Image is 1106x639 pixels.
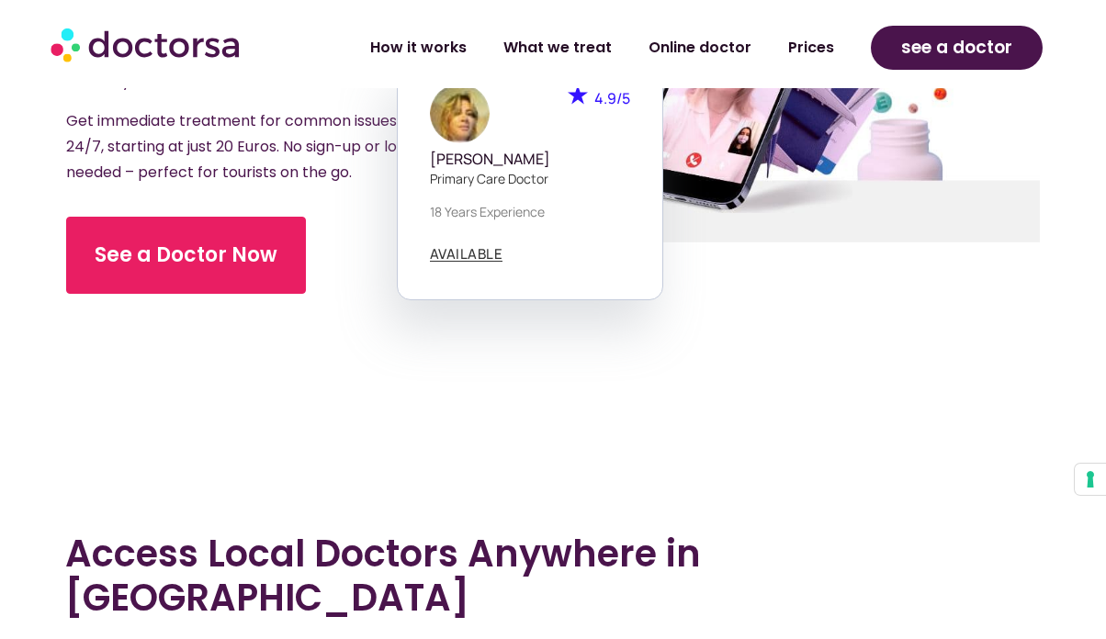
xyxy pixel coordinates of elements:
p: Primary care doctor [430,169,630,188]
span: Get immediate treatment for common issues 24/7, starting at just 20 Euros. No sign-up or login ne... [66,110,418,183]
a: What we treat [485,27,630,69]
p: 18 years experience [430,202,630,221]
a: See a Doctor Now [66,217,306,294]
span: 4.9/5 [594,88,630,108]
h2: Access Local Doctors Anywhere in [GEOGRAPHIC_DATA] [65,532,1042,620]
a: Online doctor [630,27,770,69]
a: Prices [770,27,852,69]
a: How it works [352,27,485,69]
iframe: Customer reviews powered by Trustpilot [66,451,1040,476]
h5: [PERSON_NAME] [430,151,630,168]
nav: Menu [299,27,852,69]
a: see a doctor [871,26,1043,70]
span: See a Doctor Now [95,241,277,270]
button: Your consent preferences for tracking technologies [1075,464,1106,495]
span: see a doctor [901,33,1012,62]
